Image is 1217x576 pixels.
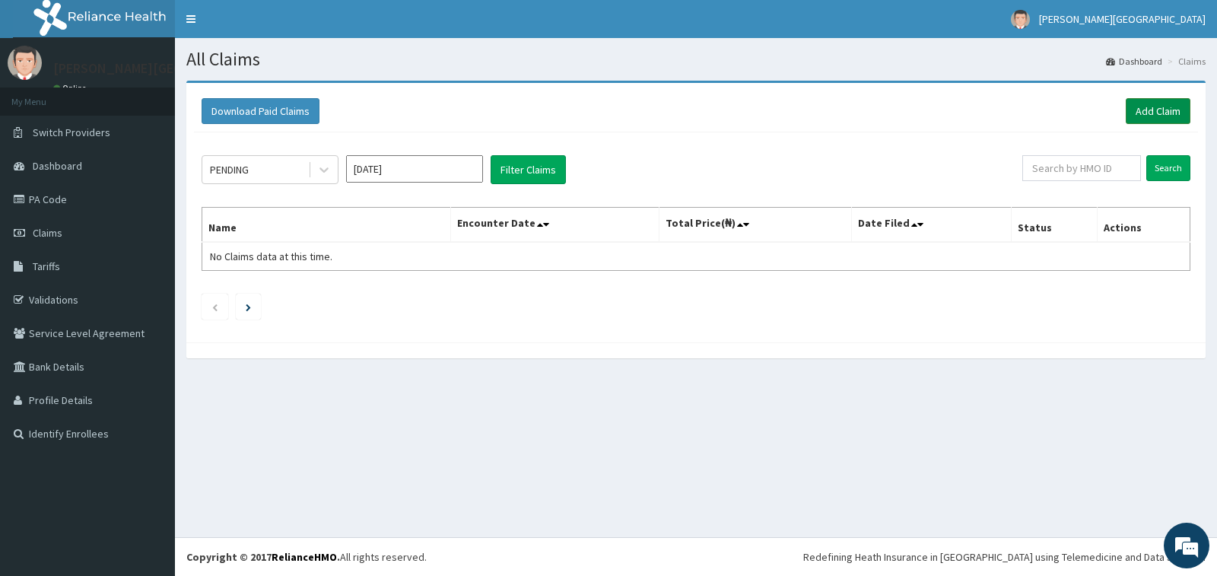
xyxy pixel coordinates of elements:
[33,226,62,240] span: Claims
[451,208,659,243] th: Encounter Date
[28,76,62,114] img: d_794563401_company_1708531726252_794563401
[852,208,1012,243] th: Date Filed
[202,208,451,243] th: Name
[803,549,1206,565] div: Redefining Heath Insurance in [GEOGRAPHIC_DATA] using Telemedicine and Data Science!
[33,259,60,273] span: Tariffs
[1039,12,1206,26] span: [PERSON_NAME][GEOGRAPHIC_DATA]
[8,415,290,469] textarea: Type your message and hit 'Enter'
[8,46,42,80] img: User Image
[272,550,337,564] a: RelianceHMO
[186,550,340,564] strong: Copyright © 2017 .
[175,537,1217,576] footer: All rights reserved.
[1011,208,1097,243] th: Status
[79,85,256,105] div: Chat with us now
[1146,155,1190,181] input: Search
[186,49,1206,69] h1: All Claims
[210,162,249,177] div: PENDING
[88,192,210,345] span: We're online!
[202,98,319,124] button: Download Paid Claims
[249,8,286,44] div: Minimize live chat window
[1097,208,1190,243] th: Actions
[1126,98,1190,124] a: Add Claim
[33,159,82,173] span: Dashboard
[346,155,483,183] input: Select Month and Year
[1022,155,1142,181] input: Search by HMO ID
[659,208,851,243] th: Total Price(₦)
[1011,10,1030,29] img: User Image
[53,62,278,75] p: [PERSON_NAME][GEOGRAPHIC_DATA]
[211,300,218,313] a: Previous page
[246,300,251,313] a: Next page
[53,83,90,94] a: Online
[210,250,332,263] span: No Claims data at this time.
[491,155,566,184] button: Filter Claims
[1106,55,1162,68] a: Dashboard
[33,126,110,139] span: Switch Providers
[1164,55,1206,68] li: Claims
